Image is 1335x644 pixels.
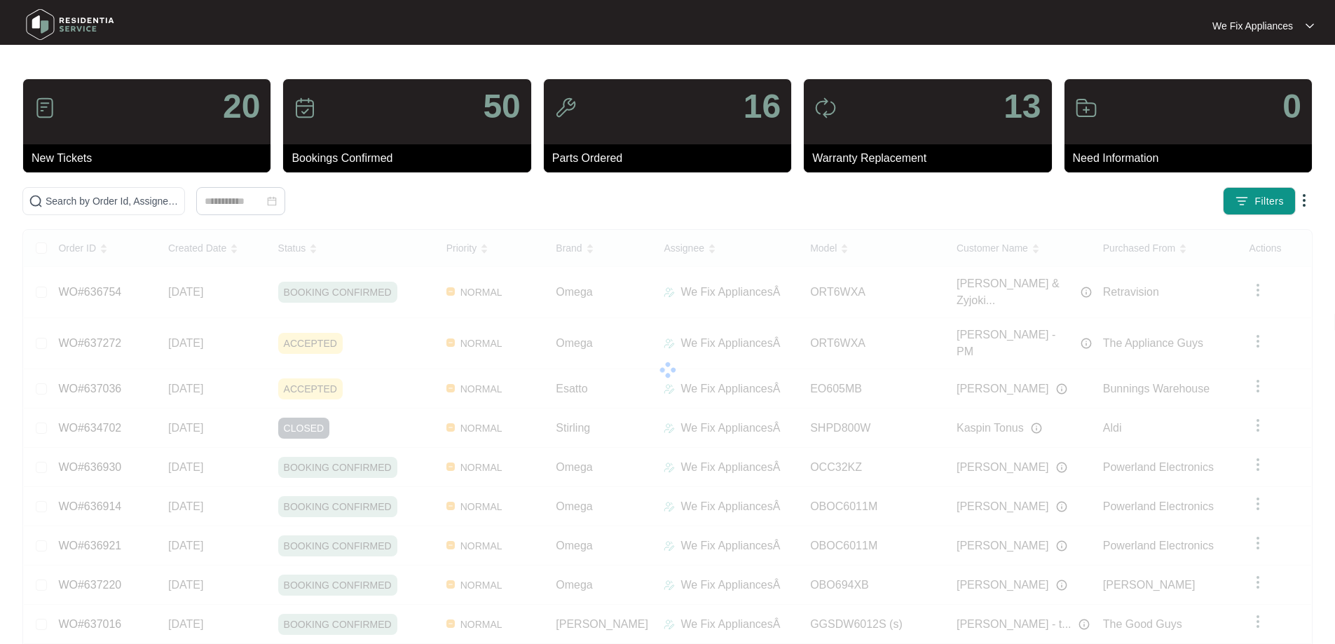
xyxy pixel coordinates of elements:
[32,150,271,167] p: New Tickets
[744,90,781,123] p: 16
[46,193,179,209] input: Search by Order Id, Assignee Name, Customer Name, Brand and Model
[1075,97,1097,119] img: icon
[812,150,1051,167] p: Warranty Replacement
[292,150,530,167] p: Bookings Confirmed
[34,97,56,119] img: icon
[29,194,43,208] img: search-icon
[483,90,520,123] p: 50
[294,97,316,119] img: icon
[554,97,577,119] img: icon
[1296,192,1313,209] img: dropdown arrow
[1212,19,1293,33] p: We Fix Appliances
[814,97,837,119] img: icon
[1254,194,1284,209] span: Filters
[1235,194,1249,208] img: filter icon
[21,4,119,46] img: residentia service logo
[1073,150,1312,167] p: Need Information
[1223,187,1296,215] button: filter iconFilters
[223,90,260,123] p: 20
[1282,90,1301,123] p: 0
[1004,90,1041,123] p: 13
[1306,22,1314,29] img: dropdown arrow
[552,150,791,167] p: Parts Ordered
